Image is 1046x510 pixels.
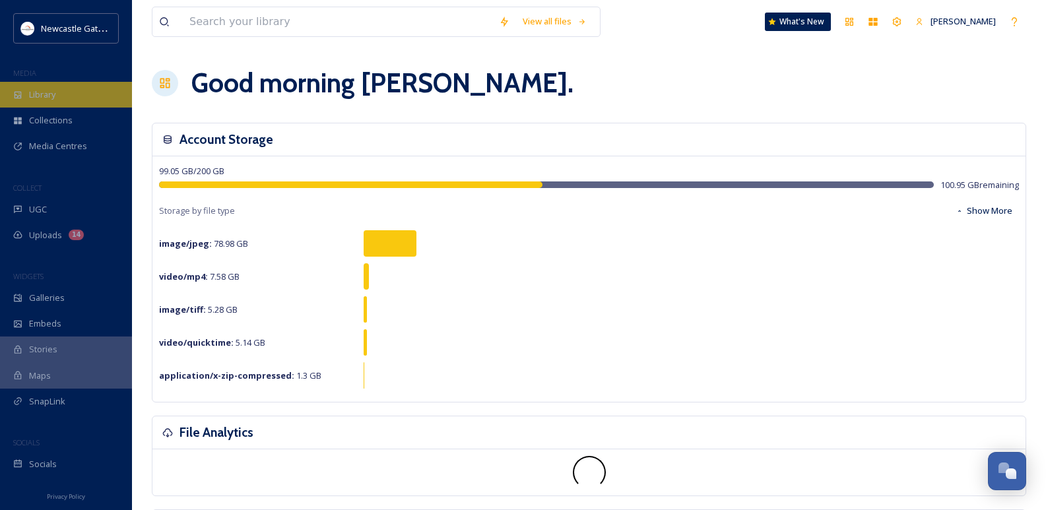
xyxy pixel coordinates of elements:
a: [PERSON_NAME] [909,9,1002,34]
strong: image/jpeg : [159,238,212,249]
span: SOCIALS [13,437,40,447]
span: Privacy Policy [47,492,85,501]
span: MEDIA [13,68,36,78]
span: Uploads [29,229,62,241]
span: 1.3 GB [159,369,321,381]
strong: application/x-zip-compressed : [159,369,294,381]
div: 14 [69,230,84,240]
span: Galleries [29,292,65,304]
button: Open Chat [988,452,1026,490]
span: COLLECT [13,183,42,193]
span: Maps [29,369,51,382]
span: Socials [29,458,57,470]
span: 99.05 GB / 200 GB [159,165,224,177]
span: [PERSON_NAME] [931,15,996,27]
span: 5.14 GB [159,336,265,348]
span: Media Centres [29,140,87,152]
span: 7.58 GB [159,271,240,282]
span: Storage by file type [159,205,235,217]
button: Show More [949,198,1019,224]
h3: File Analytics [180,423,253,442]
input: Search your library [183,7,492,36]
span: Stories [29,343,57,356]
strong: video/mp4 : [159,271,208,282]
span: Embeds [29,317,61,330]
span: Collections [29,114,73,127]
a: View all files [516,9,593,34]
span: Library [29,88,55,101]
span: 100.95 GB remaining [940,179,1019,191]
strong: image/tiff : [159,303,206,315]
h3: Account Storage [180,130,273,149]
span: 78.98 GB [159,238,248,249]
span: WIDGETS [13,271,44,281]
span: SnapLink [29,395,65,408]
span: 5.28 GB [159,303,238,315]
img: DqD9wEUd_400x400.jpg [21,22,34,35]
span: UGC [29,203,47,216]
h1: Good morning [PERSON_NAME] . [191,63,573,103]
a: Privacy Policy [47,488,85,503]
span: Newcastle Gateshead Initiative [41,22,162,34]
a: What's New [765,13,831,31]
strong: video/quicktime : [159,336,234,348]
